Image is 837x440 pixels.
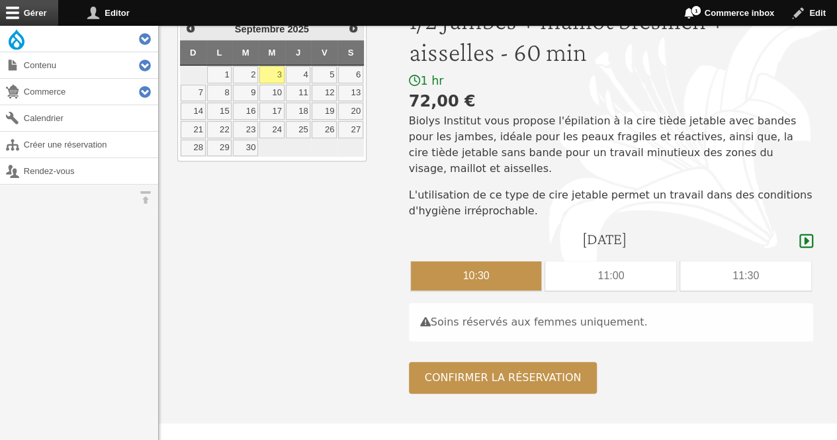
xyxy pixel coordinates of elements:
[190,48,197,58] span: Dimanche
[409,73,813,89] div: 1 hr
[411,261,542,290] div: 10:30
[259,85,285,102] a: 10
[268,48,275,58] span: Mercredi
[286,121,311,138] a: 25
[312,66,337,83] a: 5
[409,303,813,341] div: Soins réservés aux femmes uniquement.
[233,66,258,83] a: 2
[207,121,232,138] a: 22
[296,48,300,58] span: Jeudi
[182,20,199,37] a: Précédent
[545,261,676,290] div: 11:00
[207,103,232,120] a: 15
[312,103,337,120] a: 19
[409,187,813,219] p: L'utilisation de ce type de cire jetable permet un travail dans des conditions d'hygiène irréproc...
[286,85,311,102] a: 11
[338,85,363,102] a: 13
[348,48,354,58] span: Samedi
[338,121,363,138] a: 27
[233,121,258,138] a: 23
[132,185,158,210] button: Orientation horizontale
[409,362,597,394] button: Confirmer la réservation
[312,85,337,102] a: 12
[286,66,311,83] a: 4
[259,103,285,120] a: 17
[181,85,206,102] a: 7
[233,140,258,157] a: 30
[322,48,328,58] span: Vendredi
[233,85,258,102] a: 9
[185,23,196,34] span: Précédent
[287,24,309,34] span: 2025
[409,5,813,68] h1: 1/2 Jambes + maillot brésilien + aisselles - 60 min
[207,140,232,157] a: 29
[582,230,626,249] h4: [DATE]
[207,66,232,83] a: 1
[680,261,811,290] div: 11:30
[312,121,337,138] a: 26
[348,23,359,34] span: Suivant
[259,66,285,83] a: 3
[338,66,363,83] a: 6
[181,121,206,138] a: 21
[181,140,206,157] a: 28
[207,85,232,102] a: 8
[286,103,311,120] a: 18
[409,113,813,177] p: Biolys Institut vous propose l'épilation à la cire tiède jetable avec bandes pour les jambes, idé...
[691,5,701,16] span: 1
[344,20,361,37] a: Suivant
[235,24,285,34] span: Septembre
[259,121,285,138] a: 24
[409,89,813,113] div: 72,00 €
[242,48,249,58] span: Mardi
[233,103,258,120] a: 16
[338,103,363,120] a: 20
[216,48,222,58] span: Lundi
[181,103,206,120] a: 14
